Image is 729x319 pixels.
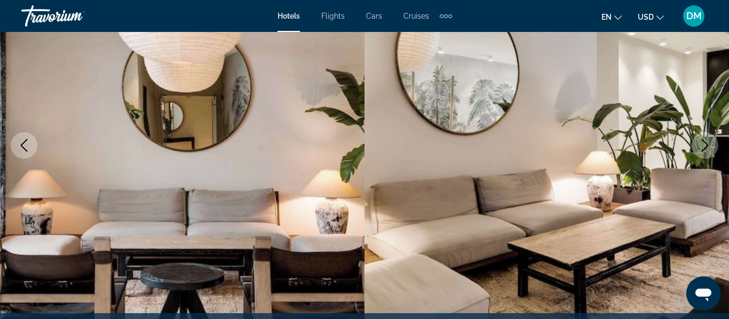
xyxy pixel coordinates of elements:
span: USD [638,13,654,21]
button: Extra navigation items [440,7,452,24]
a: Cars [366,12,382,20]
a: Hotels [278,12,300,20]
iframe: Button to launch messaging window [686,276,720,310]
a: Travorium [21,2,128,30]
button: Previous image [11,132,37,159]
span: en [601,13,612,21]
button: Change language [601,9,622,24]
span: DM [686,11,702,21]
button: Change currency [638,9,664,24]
a: Cruises [403,12,429,20]
a: Flights [321,12,345,20]
button: Next image [692,132,718,159]
button: User Menu [680,5,708,27]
